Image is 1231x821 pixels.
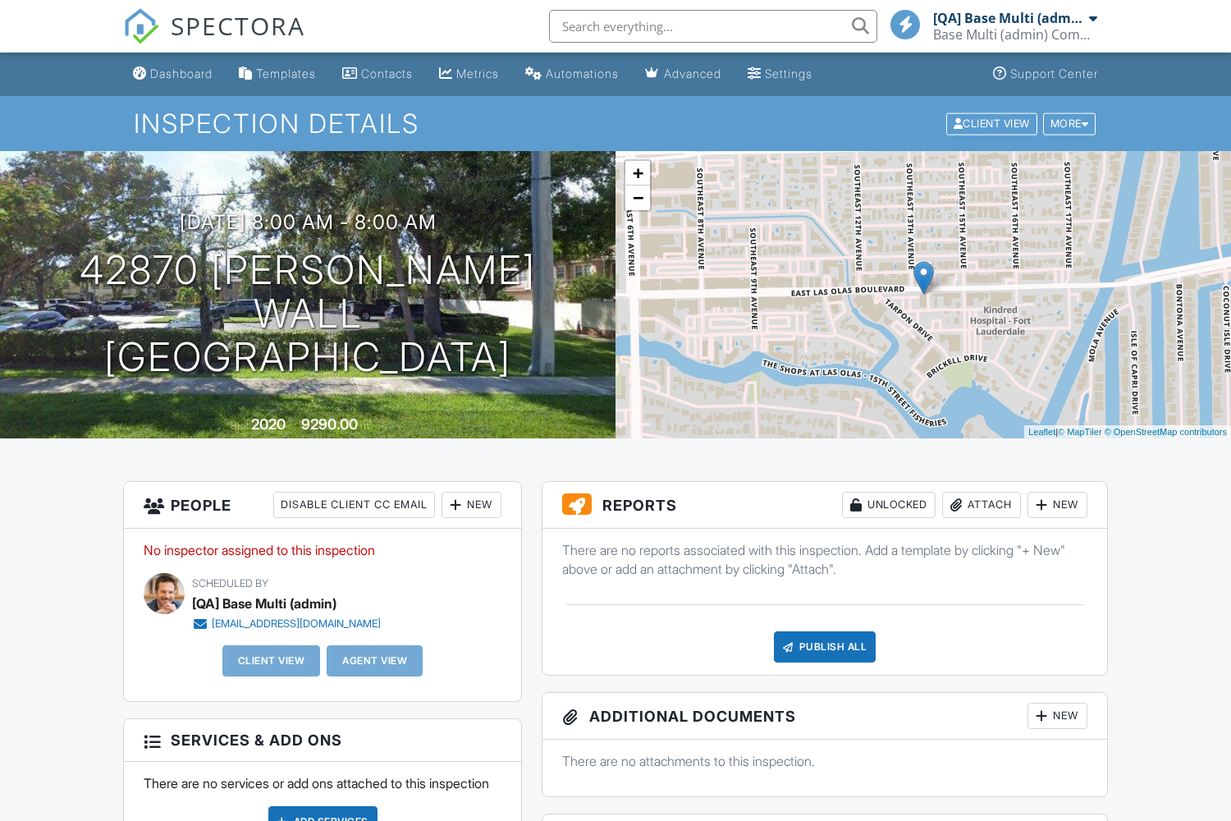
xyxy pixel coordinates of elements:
div: Base Multi (admin) Company [933,26,1097,43]
h3: People [124,482,521,529]
div: New [442,492,501,518]
h3: Additional Documents [542,693,1107,740]
span: Built [231,420,249,432]
a: Zoom out [625,186,650,210]
input: Search everything... [549,10,877,43]
a: SPECTORA [123,22,305,57]
a: Automations (Basic) [519,59,625,89]
a: Zoom in [625,161,650,186]
h3: Services & Add ons [124,719,521,762]
a: Leaflet [1028,427,1055,437]
div: 9290.00 [301,415,358,433]
div: Advanced [664,67,721,80]
p: There are no reports associated with this inspection. Add a template by clicking "+ New" above or... [562,541,1087,578]
div: [QA] Base Multi (admin) [933,10,1085,26]
a: Metrics [432,59,506,89]
div: 2020 [251,415,286,433]
h1: 42870 [PERSON_NAME] Wall [GEOGRAPHIC_DATA] [26,249,589,378]
a: Contacts [336,59,419,89]
div: Dashboard [150,67,213,80]
div: Settings [765,67,812,80]
div: Disable Client CC Email [273,492,435,518]
div: | [1024,425,1231,439]
p: There are no attachments to this inspection. [562,752,1087,770]
div: Attach [942,492,1021,518]
span: SPECTORA [171,8,305,43]
a: Templates [232,59,323,89]
a: Support Center [986,59,1105,89]
a: © OpenStreetMap contributors [1105,427,1227,437]
h3: [DATE] 8:00 am - 8:00 am [180,211,437,233]
div: Contacts [361,67,413,80]
div: [QA] Base Multi (admin) [192,591,336,616]
h3: Reports [542,482,1107,529]
div: Metrics [456,67,499,80]
div: Automations [546,67,619,80]
div: Client View [946,112,1037,135]
h1: Inspection Details [134,109,1097,138]
div: More [1043,112,1096,135]
div: Unlocked [842,492,936,518]
div: New [1027,703,1087,729]
span: m² [360,420,373,432]
span: Scheduled By [192,577,268,589]
img: The Best Home Inspection Software - Spectora [123,8,159,44]
a: Settings [741,59,819,89]
a: © MapTiler [1058,427,1102,437]
div: Templates [256,67,316,80]
a: Client View [945,117,1041,129]
a: Advanced [638,59,728,89]
div: Support Center [1010,67,1098,80]
a: Dashboard [126,59,219,89]
div: New [1027,492,1087,518]
p: No inspector assigned to this inspection [144,541,501,559]
a: [EMAIL_ADDRESS][DOMAIN_NAME] [192,616,381,632]
div: Publish All [774,631,876,663]
div: [EMAIL_ADDRESS][DOMAIN_NAME] [212,617,381,631]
